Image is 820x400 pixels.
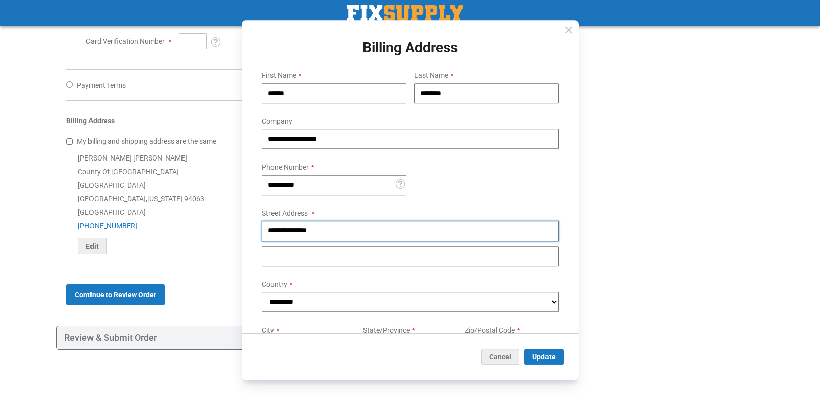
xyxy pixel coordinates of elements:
button: Continue to Review Order [66,284,165,305]
span: Phone Number [262,164,309,172]
button: Update [524,349,564,365]
div: Billing Address [66,116,503,131]
span: Card Verification Number [86,37,165,45]
span: Cancel [489,353,511,361]
span: Country [262,280,287,288]
span: Street Address [262,209,308,217]
span: Company [262,118,292,126]
span: Zip/Postal Code [465,326,515,334]
div: [PERSON_NAME] [PERSON_NAME] County Of [GEOGRAPHIC_DATA] [GEOGRAPHIC_DATA] [GEOGRAPHIC_DATA] , 940... [66,151,503,254]
span: Edit [86,242,99,250]
span: Last Name [414,72,448,80]
span: Payment Terms [77,81,126,89]
span: My billing and shipping address are the same [77,137,216,145]
div: Review & Submit Order [56,326,513,350]
span: [US_STATE] [147,195,183,203]
span: City [262,326,274,334]
span: First Name [262,72,296,80]
a: [PHONE_NUMBER] [78,222,137,230]
img: Fix Industrial Supply [347,5,463,21]
h1: Billing Address [254,40,567,56]
button: Edit [78,238,107,254]
a: store logo [347,5,463,21]
span: Update [532,353,556,361]
span: State/Province [363,326,410,334]
span: Continue to Review Order [75,291,156,299]
button: Cancel [481,349,519,365]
